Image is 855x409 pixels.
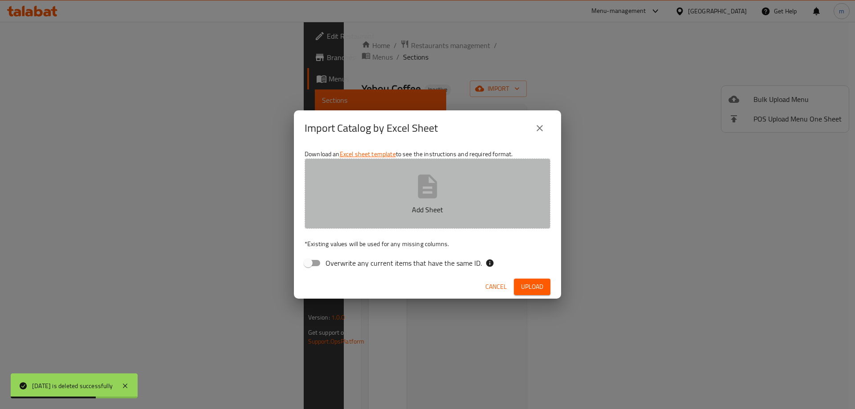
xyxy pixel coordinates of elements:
button: Add Sheet [305,158,550,229]
button: Upload [514,279,550,295]
h2: Import Catalog by Excel Sheet [305,121,438,135]
p: Existing values will be used for any missing columns. [305,239,550,248]
span: Upload [521,281,543,292]
span: Cancel [485,281,507,292]
span: Overwrite any current items that have the same ID. [326,258,482,268]
button: close [529,117,550,139]
a: Excel sheet template [340,148,396,160]
svg: If the overwrite option isn't selected, then the items that match an existing ID will be ignored ... [485,259,494,267]
button: Cancel [482,279,510,295]
div: [DATE] is deleted successfully [32,381,113,391]
div: Download an to see the instructions and required format. [294,146,561,275]
p: Add Sheet [318,204,537,215]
